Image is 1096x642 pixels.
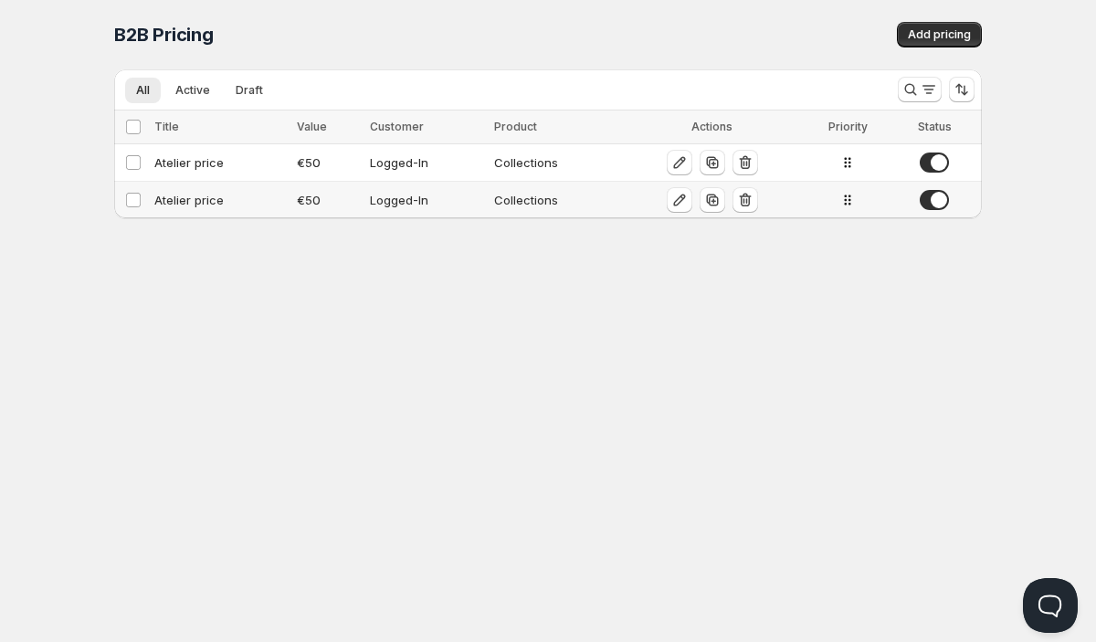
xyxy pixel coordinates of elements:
[897,22,982,47] button: Add pricing
[370,191,482,209] div: Logged-In
[370,153,482,172] div: Logged-In
[918,120,952,133] span: Status
[828,120,868,133] span: Priority
[154,120,179,133] span: Title
[297,153,359,172] div: € 50
[175,83,210,98] span: Active
[691,120,732,133] span: Actions
[898,77,942,102] button: Search and filter results
[154,191,286,209] div: Atelier price
[154,153,286,172] div: Atelier price
[494,153,616,172] div: Collections
[136,83,150,98] span: All
[297,120,327,133] span: Value
[297,191,359,209] div: € 50
[236,83,263,98] span: Draft
[949,77,975,102] button: Sort the results
[114,24,214,46] span: B2B Pricing
[908,27,971,42] span: Add pricing
[494,120,537,133] span: Product
[494,191,616,209] div: Collections
[1023,578,1078,633] iframe: Help Scout Beacon - Open
[370,120,424,133] span: Customer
